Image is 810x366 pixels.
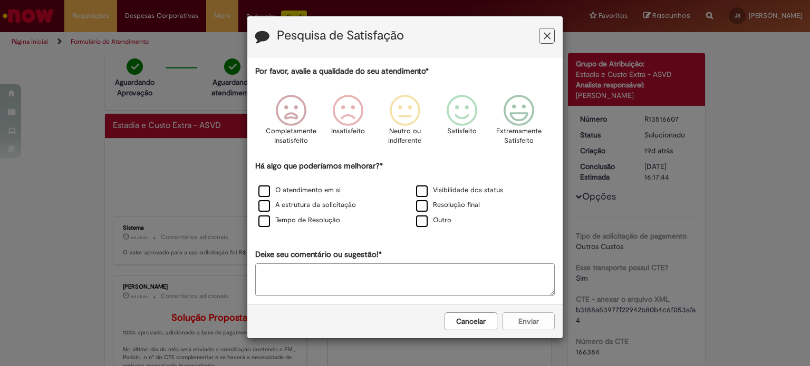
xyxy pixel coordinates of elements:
label: Por favor, avalie a qualidade do seu atendimento* [255,66,429,77]
label: Outro [416,215,451,225]
div: Satisfeito [435,87,489,159]
p: Neutro ou indiferente [386,126,424,146]
label: Resolução final [416,200,480,210]
div: Há algo que poderíamos melhorar?* [255,161,555,229]
p: Satisfeito [447,126,477,136]
label: Tempo de Resolução [258,215,340,225]
p: Insatisfeito [331,126,365,136]
p: Extremamente Satisfeito [496,126,542,146]
p: Completamente Insatisfeito [266,126,316,146]
label: Pesquisa de Satisfação [277,29,404,43]
div: Extremamente Satisfeito [492,87,546,159]
label: A estrutura da solicitação [258,200,356,210]
label: Deixe seu comentário ou sugestão!* [255,249,382,260]
div: Insatisfeito [321,87,375,159]
label: Visibilidade dos status [416,185,503,195]
div: Completamente Insatisfeito [264,87,317,159]
div: Neutro ou indiferente [378,87,432,159]
label: O atendimento em si [258,185,341,195]
button: Cancelar [445,312,497,330]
